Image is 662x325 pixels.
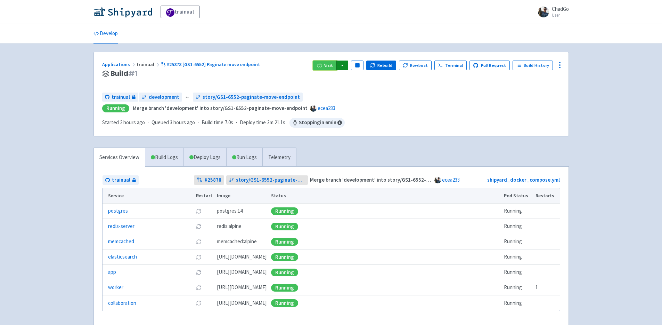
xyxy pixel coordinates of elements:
td: Running [501,234,533,249]
span: [DOMAIN_NAME][URL] [217,268,267,276]
th: Pod Status [501,188,533,204]
span: 7.0s [225,119,233,127]
span: ChadGo [552,6,569,12]
a: Develop [93,24,118,43]
a: worker [108,284,123,292]
div: Running [271,223,298,230]
a: #25878 [194,175,224,185]
a: Build Logs [145,148,183,167]
td: Running [501,295,533,311]
th: Restarts [533,188,559,204]
span: story/GS1-6552-paginate-move-endpoint [203,93,300,101]
a: trainual [103,175,139,185]
button: Pause [351,61,363,70]
strong: Merge branch 'development' into story/GS1-6552-paginate-move-endpoint [133,105,308,111]
button: Restart pod [196,300,202,306]
button: Restart pod [196,270,202,275]
a: story/GS1-6552-paginate-move-endpoint [226,175,308,185]
button: Rebuild [366,61,396,70]
span: [DOMAIN_NAME][URL] [217,284,267,292]
button: Rowboat [399,61,432,70]
td: 1 [533,280,559,295]
button: Restart pod [196,208,202,214]
button: Restart pod [196,239,202,245]
td: Running [501,249,533,265]
td: Running [501,219,533,234]
span: [DOMAIN_NAME][URL] [217,299,267,307]
a: development [139,93,182,102]
div: Running [102,104,129,112]
span: memcached:alpine [217,238,257,246]
span: ← [185,93,190,101]
a: Terminal [434,61,467,70]
span: Visit [324,63,333,68]
button: Restart pod [196,285,202,291]
th: Service [103,188,194,204]
button: Restart pod [196,224,202,229]
span: Queued [152,119,195,126]
td: Running [501,204,533,219]
th: Image [214,188,269,204]
a: trainual [161,6,200,18]
div: Running [271,253,298,261]
time: 3 hours ago [170,119,195,126]
th: Restart [194,188,215,204]
a: #25878 [GS1-6552] Paginate move endpoint [161,61,261,68]
a: Build History [513,61,553,70]
a: ecea233 [442,176,460,183]
strong: # 25878 [204,176,221,184]
a: Pull Request [469,61,510,70]
div: Running [271,269,298,276]
small: User [552,13,569,17]
span: [DOMAIN_NAME][URL] [217,253,267,261]
a: Services Overview [94,148,145,167]
a: trainual [102,93,138,102]
img: Shipyard logo [93,6,152,17]
a: Run Logs [226,148,262,167]
a: Applications [102,61,137,68]
span: 3m 21.1s [267,119,285,127]
span: Stopping in 6 min [289,118,345,128]
span: trainual [137,61,161,68]
span: trainual [112,176,130,184]
div: Running [271,299,298,307]
span: trainual [112,93,130,101]
span: Build [111,70,138,78]
a: redis-server [108,222,134,230]
span: Started [102,119,145,126]
span: redis:alpine [217,222,242,230]
a: app [108,268,116,276]
th: Status [269,188,501,204]
div: · · · [102,118,345,128]
a: Visit [313,61,337,70]
button: Restart pod [196,254,202,260]
time: 2 hours ago [120,119,145,126]
span: Deploy time [240,119,266,127]
span: Build time [202,119,223,127]
div: Running [271,207,298,215]
a: ecea233 [318,105,335,111]
a: elasticsearch [108,253,137,261]
span: development [149,93,179,101]
span: # 1 [128,69,138,78]
a: story/GS1-6552-paginate-move-endpoint [193,93,303,102]
a: shipyard_docker_compose.yml [487,176,560,183]
span: postgres:14 [217,207,243,215]
a: memcached [108,238,134,246]
a: collaboration [108,299,136,307]
div: Running [271,284,298,292]
td: Running [501,265,533,280]
a: ChadGo User [534,6,569,17]
span: story/GS1-6552-paginate-move-endpoint [236,176,305,184]
div: Running [271,238,298,246]
a: Telemetry [262,148,296,167]
a: postgres [108,207,128,215]
td: Running [501,280,533,295]
a: Deploy Logs [183,148,226,167]
strong: Merge branch 'development' into story/GS1-6552-paginate-move-endpoint [310,176,485,183]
